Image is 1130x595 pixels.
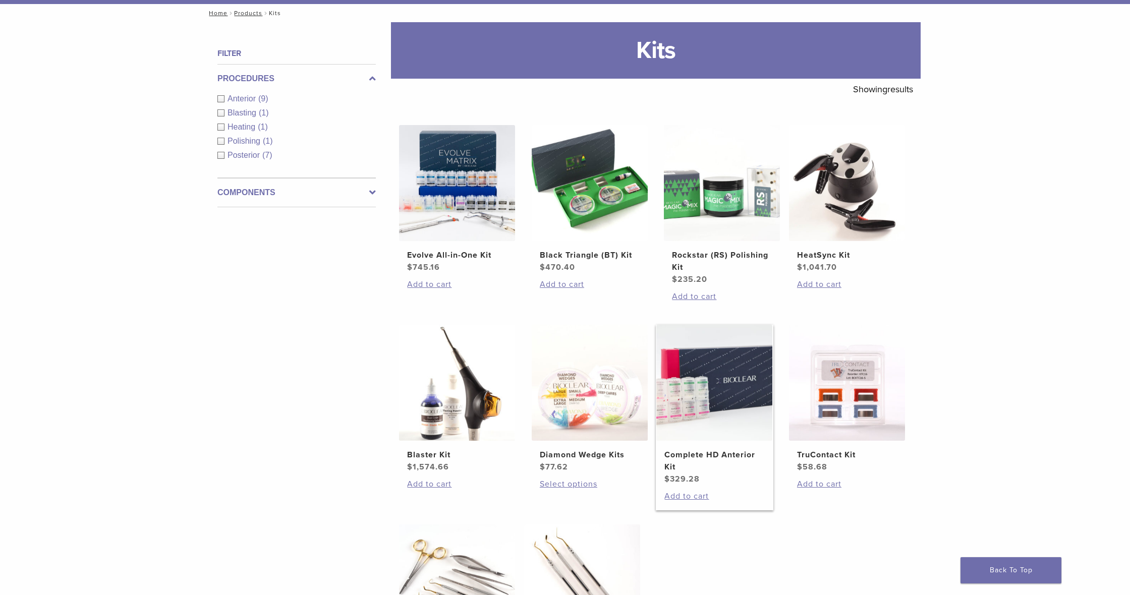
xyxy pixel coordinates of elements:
bdi: 58.68 [797,462,827,472]
h2: Black Triangle (BT) Kit [540,249,640,261]
p: Showing results [853,79,913,100]
a: Select options for “Diamond Wedge Kits” [540,478,640,490]
span: (1) [258,123,268,131]
bdi: 235.20 [672,274,707,284]
h2: Blaster Kit [407,449,507,461]
span: / [228,11,234,16]
a: Evolve All-in-One KitEvolve All-in-One Kit $745.16 [399,125,516,273]
img: Diamond Wedge Kits [532,325,648,441]
a: Add to cart: “Black Triangle (BT) Kit” [540,278,640,290]
bdi: 745.16 [407,262,440,272]
a: Add to cart: “Rockstar (RS) Polishing Kit” [672,290,772,303]
a: HeatSync KitHeatSync Kit $1,041.70 [788,125,906,273]
a: Black Triangle (BT) KitBlack Triangle (BT) Kit $470.40 [531,125,649,273]
span: $ [664,474,670,484]
img: Black Triangle (BT) Kit [532,125,648,241]
span: $ [540,462,545,472]
img: Rockstar (RS) Polishing Kit [664,125,780,241]
h2: TruContact Kit [797,449,897,461]
img: HeatSync Kit [789,125,905,241]
bdi: 77.62 [540,462,568,472]
span: $ [540,262,545,272]
span: Posterior [228,151,262,159]
span: $ [407,462,413,472]
a: TruContact KitTruContact Kit $58.68 [788,325,906,473]
span: (9) [258,94,268,103]
img: Evolve All-in-One Kit [399,125,515,241]
span: Anterior [228,94,258,103]
span: Polishing [228,137,263,145]
a: Blaster KitBlaster Kit $1,574.66 [399,325,516,473]
h1: Kits [391,22,921,79]
nav: Kits [202,4,928,22]
a: Add to cart: “TruContact Kit” [797,478,897,490]
span: Blasting [228,108,259,117]
bdi: 1,041.70 [797,262,837,272]
span: (1) [263,137,273,145]
label: Procedures [217,73,376,85]
a: Rockstar (RS) Polishing KitRockstar (RS) Polishing Kit $235.20 [663,125,781,285]
label: Components [217,187,376,199]
a: Complete HD Anterior KitComplete HD Anterior Kit $329.28 [656,325,773,485]
h2: Diamond Wedge Kits [540,449,640,461]
h2: Evolve All-in-One Kit [407,249,507,261]
h2: HeatSync Kit [797,249,897,261]
h2: Complete HD Anterior Kit [664,449,764,473]
bdi: 470.40 [540,262,575,272]
a: Add to cart: “Evolve All-in-One Kit” [407,278,507,290]
span: / [262,11,269,16]
span: $ [797,462,803,472]
span: (1) [259,108,269,117]
span: $ [797,262,803,272]
a: Diamond Wedge KitsDiamond Wedge Kits $77.62 [531,325,649,473]
a: Add to cart: “HeatSync Kit” [797,278,897,290]
img: TruContact Kit [789,325,905,441]
a: Add to cart: “Blaster Kit” [407,478,507,490]
span: Heating [228,123,258,131]
h2: Rockstar (RS) Polishing Kit [672,249,772,273]
a: Products [234,10,262,17]
span: $ [407,262,413,272]
bdi: 329.28 [664,474,700,484]
bdi: 1,574.66 [407,462,449,472]
img: Blaster Kit [399,325,515,441]
a: Back To Top [960,557,1061,583]
img: Complete HD Anterior Kit [656,325,772,441]
span: $ [672,274,677,284]
h4: Filter [217,47,376,59]
a: Home [206,10,228,17]
a: Add to cart: “Complete HD Anterior Kit” [664,490,764,502]
span: (7) [262,151,272,159]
